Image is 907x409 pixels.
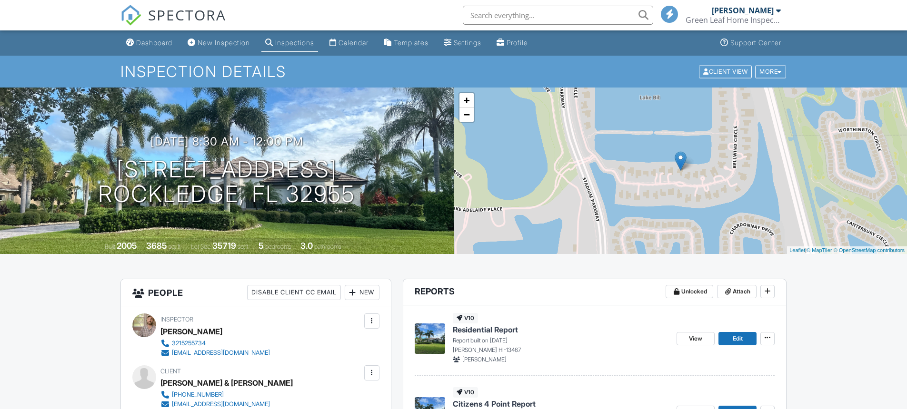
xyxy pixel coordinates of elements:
[261,34,318,52] a: Inspections
[717,34,785,52] a: Support Center
[380,34,432,52] a: Templates
[454,39,481,47] div: Settings
[105,243,115,250] span: Built
[160,316,193,323] span: Inspector
[120,63,787,80] h1: Inspection Details
[146,241,167,251] div: 3685
[212,241,236,251] div: 35719
[259,241,264,251] div: 5
[275,39,314,47] div: Inspections
[463,6,653,25] input: Search everything...
[98,157,355,207] h1: [STREET_ADDRESS] Rockledge, FL 32955
[698,68,754,75] a: Client View
[184,34,254,52] a: New Inspection
[238,243,249,250] span: sq.ft.
[120,13,226,33] a: SPECTORA
[247,285,341,300] div: Disable Client CC Email
[459,93,474,107] a: Zoom in
[339,39,369,47] div: Calendar
[507,39,528,47] div: Profile
[265,243,291,250] span: bedrooms
[394,39,429,47] div: Templates
[326,34,372,52] a: Calendar
[172,400,270,408] div: [EMAIL_ADDRESS][DOMAIN_NAME]
[160,339,270,348] a: 3215255734
[699,65,752,78] div: Client View
[169,243,182,250] span: sq. ft.
[198,39,250,47] div: New Inspection
[459,107,474,122] a: Zoom out
[191,243,211,250] span: Lot Size
[160,399,285,409] a: [EMAIL_ADDRESS][DOMAIN_NAME]
[787,246,907,254] div: |
[172,349,270,357] div: [EMAIL_ADDRESS][DOMAIN_NAME]
[160,368,181,375] span: Client
[440,34,485,52] a: Settings
[172,340,206,347] div: 3215255734
[300,241,313,251] div: 3.0
[789,247,805,253] a: Leaflet
[807,247,832,253] a: © MapTiler
[755,65,786,78] div: More
[686,15,781,25] div: Green Leaf Home Inspections Inc.
[172,391,224,399] div: [PHONE_NUMBER]
[730,39,781,47] div: Support Center
[117,241,137,251] div: 2005
[121,279,391,306] h3: People
[160,390,285,399] a: [PHONE_NUMBER]
[493,34,532,52] a: Company Profile
[712,6,774,15] div: [PERSON_NAME]
[345,285,379,300] div: New
[160,324,222,339] div: [PERSON_NAME]
[160,348,270,358] a: [EMAIL_ADDRESS][DOMAIN_NAME]
[834,247,905,253] a: © OpenStreetMap contributors
[314,243,341,250] span: bathrooms
[148,5,226,25] span: SPECTORA
[150,135,303,148] h3: [DATE] 8:30 am - 12:00 pm
[136,39,172,47] div: Dashboard
[160,376,293,390] div: [PERSON_NAME] & [PERSON_NAME]
[122,34,176,52] a: Dashboard
[120,5,141,26] img: The Best Home Inspection Software - Spectora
